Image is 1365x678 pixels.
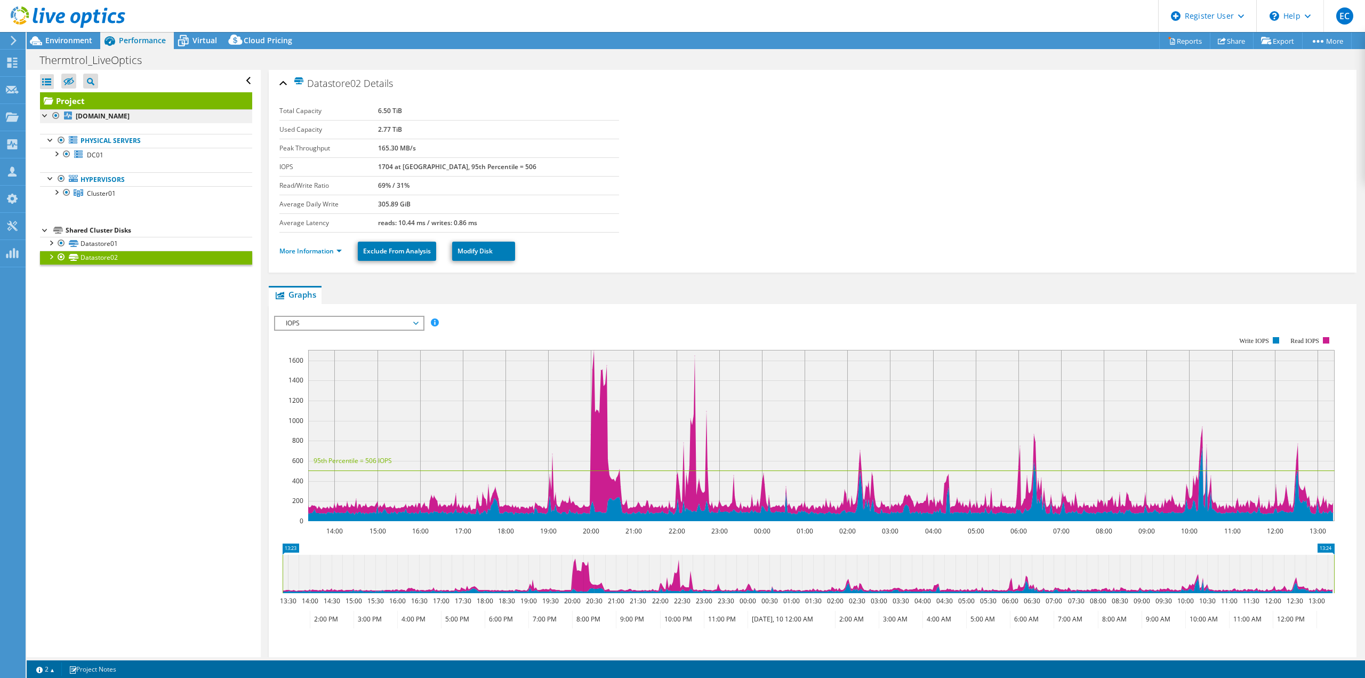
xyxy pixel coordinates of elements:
[279,143,378,154] label: Peak Throughput
[452,242,515,261] a: Modify Disk
[324,596,340,605] text: 14:30
[279,246,342,256] a: More Information
[711,527,728,536] text: 23:00
[411,596,428,605] text: 16:30
[314,456,392,465] text: 95th Percentile = 506 IOPS
[378,218,477,227] b: reads: 10.44 ms / writes: 0.86 ms
[586,596,603,605] text: 20:30
[378,106,402,115] b: 6.50 TiB
[1096,527,1112,536] text: 08:00
[279,162,378,172] label: IOPS
[625,527,642,536] text: 21:00
[40,109,252,123] a: [DOMAIN_NAME]
[1090,596,1106,605] text: 08:00
[1155,596,1172,605] text: 09:30
[882,527,898,536] text: 03:00
[244,35,292,45] span: Cloud Pricing
[740,596,756,605] text: 00:00
[1210,33,1254,49] a: Share
[288,376,303,385] text: 1400
[358,242,436,261] a: Exclude From Analysis
[1177,596,1194,605] text: 10:00
[433,596,449,605] text: 17:00
[520,596,537,605] text: 19:00
[293,77,361,89] span: Datastore02
[378,143,416,153] b: 165.30 MB/s
[45,35,92,45] span: Environment
[367,596,384,605] text: 15:30
[1181,527,1198,536] text: 10:00
[40,251,252,265] a: Datastore02
[455,527,471,536] text: 17:00
[914,596,931,605] text: 04:00
[477,596,493,605] text: 18:00
[1134,596,1150,605] text: 09:00
[292,476,303,485] text: 400
[364,77,393,90] span: Details
[783,596,800,605] text: 01:00
[1002,596,1018,605] text: 06:00
[761,596,778,605] text: 00:30
[754,527,770,536] text: 00:00
[652,596,669,605] text: 22:00
[370,527,386,536] text: 15:00
[292,456,303,465] text: 600
[288,356,303,365] text: 1600
[893,596,909,605] text: 03:30
[279,124,378,135] label: Used Capacity
[279,180,378,191] label: Read/Write Ratio
[1287,596,1303,605] text: 12:30
[40,186,252,200] a: Cluster01
[1270,11,1279,21] svg: \n
[805,596,822,605] text: 01:30
[1224,527,1241,536] text: 11:00
[292,436,303,445] text: 800
[279,199,378,210] label: Average Daily Write
[292,496,303,505] text: 200
[1239,337,1269,345] text: Write IOPS
[1310,527,1326,536] text: 13:00
[274,289,316,300] span: Graphs
[674,596,690,605] text: 22:30
[583,527,599,536] text: 20:00
[1336,7,1353,25] span: EC
[1221,596,1238,605] text: 11:00
[1024,596,1040,605] text: 06:30
[455,596,471,605] text: 17:30
[1308,596,1325,605] text: 13:00
[1265,596,1281,605] text: 12:00
[1291,337,1320,345] text: Read IOPS
[279,106,378,116] label: Total Capacity
[871,596,887,605] text: 03:00
[968,527,984,536] text: 05:00
[40,148,252,162] a: DC01
[378,125,402,134] b: 2.77 TiB
[279,218,378,228] label: Average Latency
[1010,527,1027,536] text: 06:00
[669,527,685,536] text: 22:00
[608,596,624,605] text: 21:00
[1267,527,1283,536] text: 12:00
[797,527,813,536] text: 01:00
[958,596,975,605] text: 05:00
[288,396,303,405] text: 1200
[61,663,124,676] a: Project Notes
[1053,527,1070,536] text: 07:00
[40,237,252,251] a: Datastore01
[288,416,303,425] text: 1000
[718,596,734,605] text: 23:30
[925,527,942,536] text: 04:00
[1253,33,1303,49] a: Export
[346,596,362,605] text: 15:00
[300,516,303,525] text: 0
[1243,596,1259,605] text: 11:30
[302,596,318,605] text: 14:00
[696,596,712,605] text: 23:00
[499,596,515,605] text: 18:30
[564,596,581,605] text: 20:00
[980,596,997,605] text: 05:30
[1068,596,1085,605] text: 07:30
[839,527,856,536] text: 02:00
[87,189,116,198] span: Cluster01
[849,596,865,605] text: 02:30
